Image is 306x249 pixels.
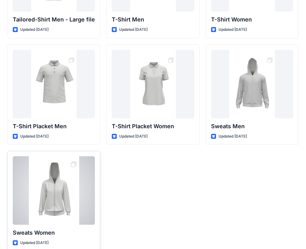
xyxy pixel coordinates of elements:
p: Updated [DATE] [219,26,247,33]
p: Updated [DATE] [20,133,49,140]
p: T-Shirt Placket Women [112,122,194,131]
p: T-Shirt Men [112,15,194,24]
p: Updated [DATE] [20,240,49,246]
a: Sweats Women [13,156,95,225]
a: T-Shirt Placket Men [13,50,95,118]
a: T-Shirt Placket Women [112,50,194,118]
a: Sweats Men [211,50,293,118]
p: Updated [DATE] [219,133,247,140]
p: Updated [DATE] [119,133,148,140]
p: T-Shirt Women [211,15,293,24]
p: Sweats Men [211,122,293,131]
p: Tailored-Shirt Men - Large file [13,15,95,24]
p: Sweats Women [13,228,95,237]
p: Updated [DATE] [119,26,148,33]
p: Updated [DATE] [20,26,49,33]
p: T-Shirt Placket Men [13,122,95,131]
